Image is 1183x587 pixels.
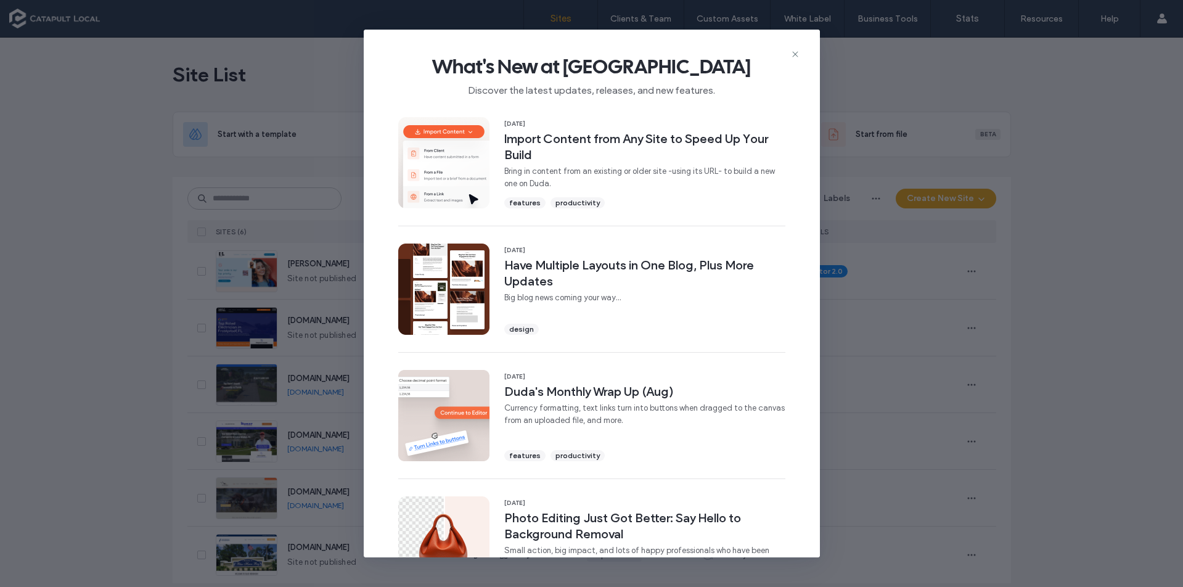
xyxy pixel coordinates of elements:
[504,402,785,427] span: Currency formatting, text links turn into buttons when dragged to the canvas from an uploaded fil...
[504,257,785,289] span: Have Multiple Layouts in One Blog, Plus More Updates
[504,499,785,507] span: [DATE]
[504,131,785,163] span: Import Content from Any Site to Speed Up Your Build
[504,510,785,542] span: Photo Editing Just Got Better: Say Hello to Background Removal
[504,246,785,255] span: [DATE]
[555,197,600,208] span: productivity
[509,324,534,335] span: design
[504,544,785,569] span: Small action, big impact, and lots of happy professionals who have been waiting for this.
[504,120,785,128] span: [DATE]
[509,450,541,461] span: features
[504,384,785,400] span: Duda's Monthly Wrap Up (Aug)
[504,165,785,190] span: Bring in content from an existing or older site -using its URL- to build a new one on Duda.
[504,292,785,304] span: Big blog news coming your way...
[509,197,541,208] span: features
[504,372,785,381] span: [DATE]
[383,54,800,79] span: What's New at [GEOGRAPHIC_DATA]
[383,79,800,97] span: Discover the latest updates, releases, and new features.
[555,450,600,461] span: productivity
